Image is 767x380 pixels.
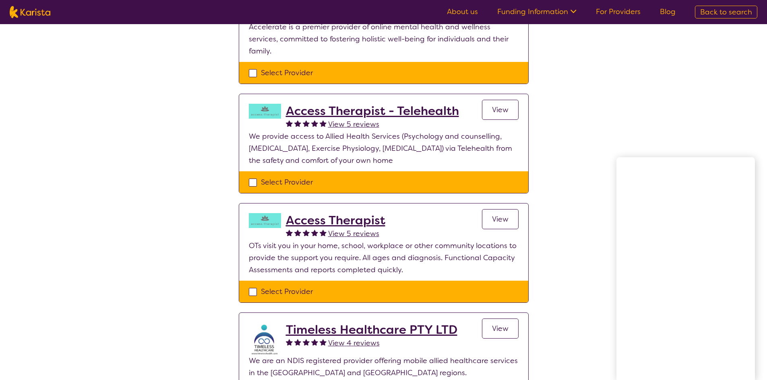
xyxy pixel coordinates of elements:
[249,213,281,228] img: cktbnxwkhfbtgjchyhrl.png
[286,213,385,228] a: Access Therapist
[294,339,301,345] img: fullstar
[700,7,752,17] span: Back to search
[695,6,757,18] a: Back to search
[249,104,281,119] img: hzy3j6chfzohyvwdpojv.png
[286,229,293,236] img: fullstar
[249,322,281,355] img: crpuwnkay6cgqnsg7el4.jpg
[303,339,310,345] img: fullstar
[328,337,380,349] a: View 4 reviews
[10,6,50,18] img: Karista logo
[249,355,519,379] p: We are an NDIS registered provider offering mobile allied healthcare services in the [GEOGRAPHIC_...
[249,21,519,57] p: Accelerate is a premier provider of online mental health and wellness services, committed to fost...
[616,157,755,380] iframe: Chat Window
[492,214,509,224] span: View
[294,120,301,127] img: fullstar
[492,105,509,115] span: View
[311,120,318,127] img: fullstar
[660,7,676,16] a: Blog
[328,228,379,240] a: View 5 reviews
[303,229,310,236] img: fullstar
[294,229,301,236] img: fullstar
[328,119,379,129] span: View 5 reviews
[286,120,293,127] img: fullstar
[286,104,459,118] a: Access Therapist - Telehealth
[320,120,327,127] img: fullstar
[492,324,509,333] span: View
[328,118,379,130] a: View 5 reviews
[447,7,478,16] a: About us
[286,339,293,345] img: fullstar
[320,339,327,345] img: fullstar
[249,240,519,276] p: OTs visit you in your home, school, workplace or other community locations to provide the support...
[303,120,310,127] img: fullstar
[311,339,318,345] img: fullstar
[328,229,379,238] span: View 5 reviews
[497,7,577,16] a: Funding Information
[482,100,519,120] a: View
[249,130,519,166] p: We provide access to Allied Health Services (Psychology and counselling, [MEDICAL_DATA], Exercise...
[596,7,641,16] a: For Providers
[286,322,457,337] a: Timeless Healthcare PTY LTD
[311,229,318,236] img: fullstar
[320,229,327,236] img: fullstar
[482,209,519,229] a: View
[328,338,380,348] span: View 4 reviews
[482,318,519,339] a: View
